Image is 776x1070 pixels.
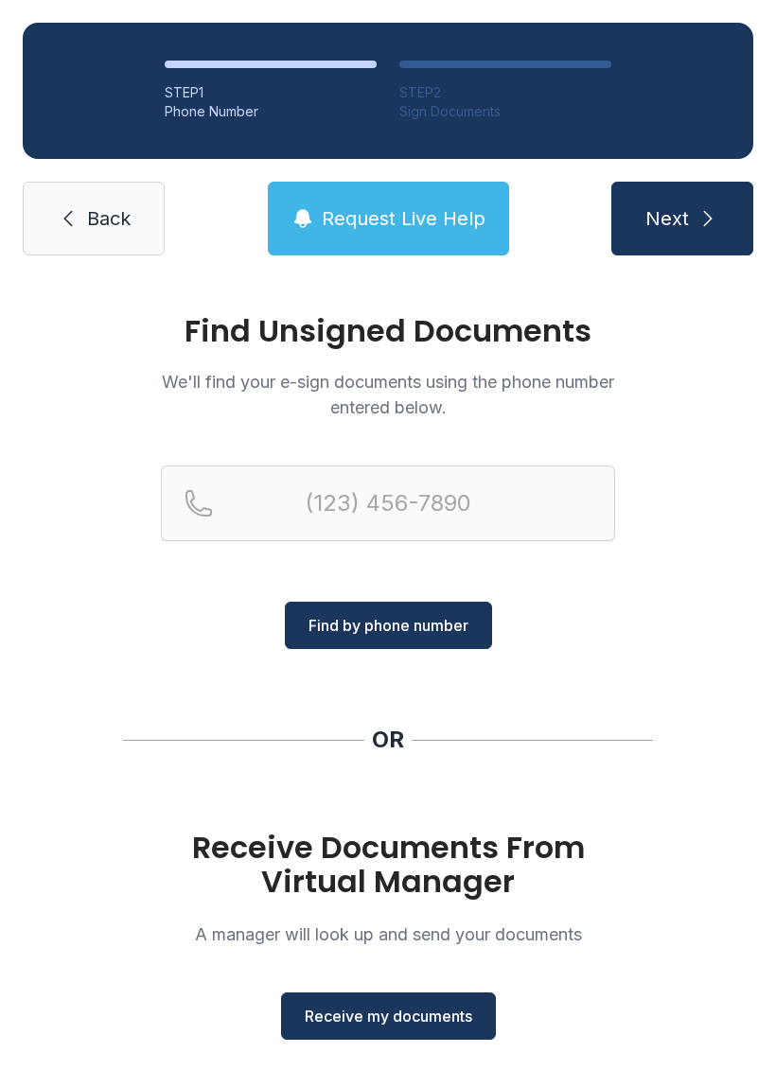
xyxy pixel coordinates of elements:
[161,921,615,947] p: A manager will look up and send your documents
[305,1005,472,1027] span: Receive my documents
[87,205,131,232] span: Back
[161,316,615,346] h1: Find Unsigned Documents
[322,205,485,232] span: Request Live Help
[165,83,377,102] div: STEP 1
[372,725,404,755] div: OR
[161,465,615,541] input: Reservation phone number
[399,102,611,121] div: Sign Documents
[399,83,611,102] div: STEP 2
[645,205,689,232] span: Next
[165,102,377,121] div: Phone Number
[161,831,615,899] h1: Receive Documents From Virtual Manager
[309,614,468,637] span: Find by phone number
[161,369,615,420] p: We'll find your e-sign documents using the phone number entered below.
